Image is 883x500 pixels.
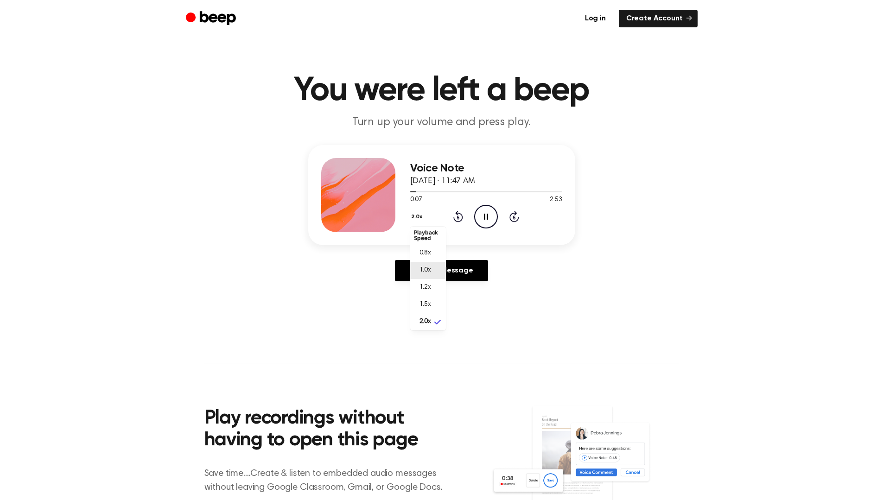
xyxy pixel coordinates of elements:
p: Turn up your volume and press play. [264,115,620,130]
h3: Voice Note [410,162,562,175]
h1: You were left a beep [204,74,679,108]
span: 2.0x [419,317,431,327]
h2: Play recordings without having to open this page [204,408,454,452]
a: Beep [186,10,238,28]
button: 2.0x [410,209,426,225]
span: 1.2x [419,283,431,292]
a: Log in [578,10,613,27]
span: 0.8x [419,248,431,258]
p: Save time....Create & listen to embedded audio messages without leaving Google Classroom, Gmail, ... [204,467,454,494]
span: 0:07 [410,195,422,205]
span: [DATE] · 11:47 AM [410,177,475,185]
a: Reply to Message [395,260,488,281]
li: Playback Speed [410,226,446,245]
a: Create Account [619,10,698,27]
ul: 2.0x [410,227,446,330]
span: 1.0x [419,266,431,275]
span: 2:53 [550,195,562,205]
span: 1.5x [419,300,431,310]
